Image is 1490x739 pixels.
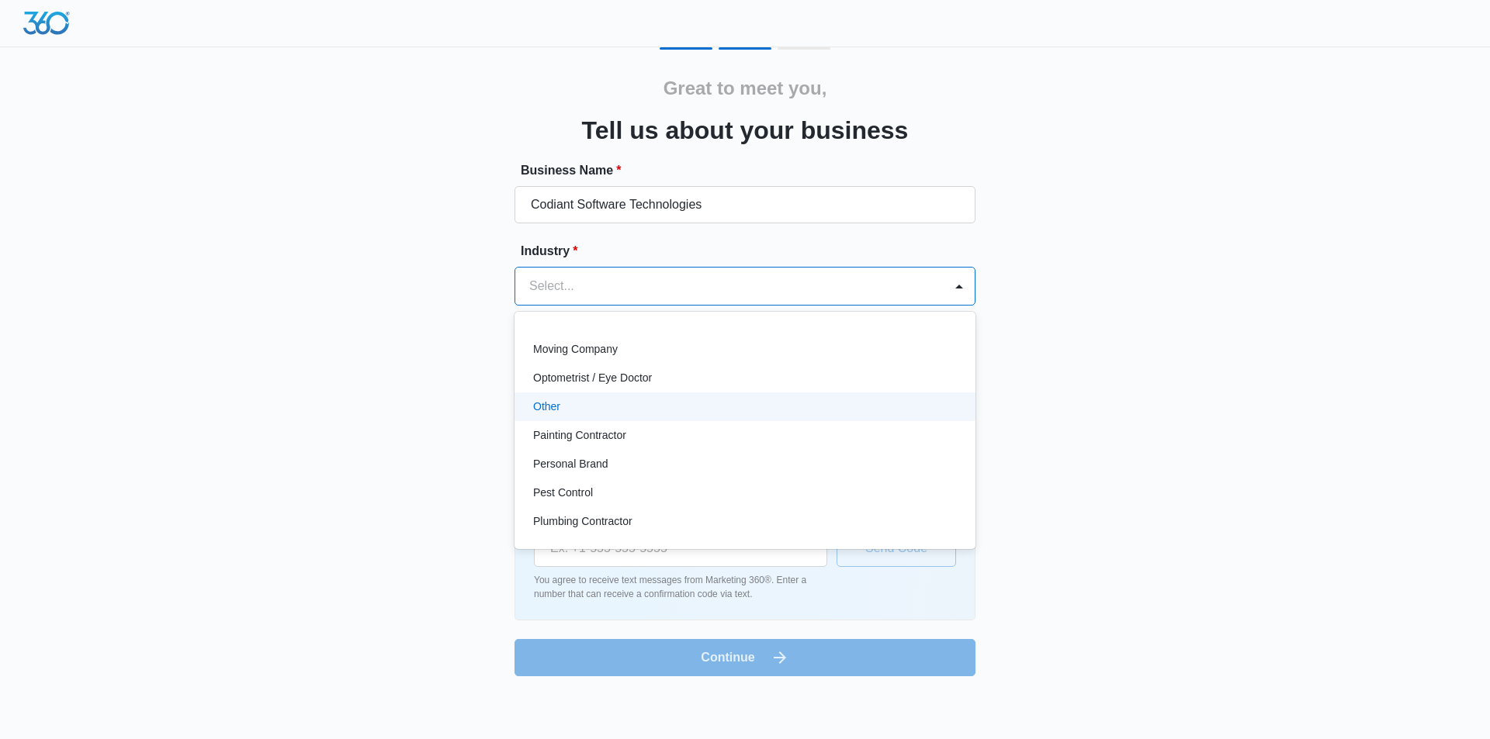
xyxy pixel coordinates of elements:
input: e.g. Jane's Plumbing [515,186,975,223]
p: Other [533,399,560,415]
p: Plumbing Contractor [533,513,632,530]
h3: Tell us about your business [582,112,909,149]
p: Optometrist / Eye Doctor [533,370,652,386]
label: Business Name [521,161,982,180]
label: Industry [521,242,982,261]
h2: Great to meet you, [664,74,827,102]
p: Painting Contractor [533,427,626,444]
p: Pest Control [533,485,593,501]
p: Personal Brand [533,456,608,472]
p: Moving Company [533,341,618,357]
p: You agree to receive text messages from Marketing 360®. Enter a number that can receive a confirm... [534,573,827,601]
